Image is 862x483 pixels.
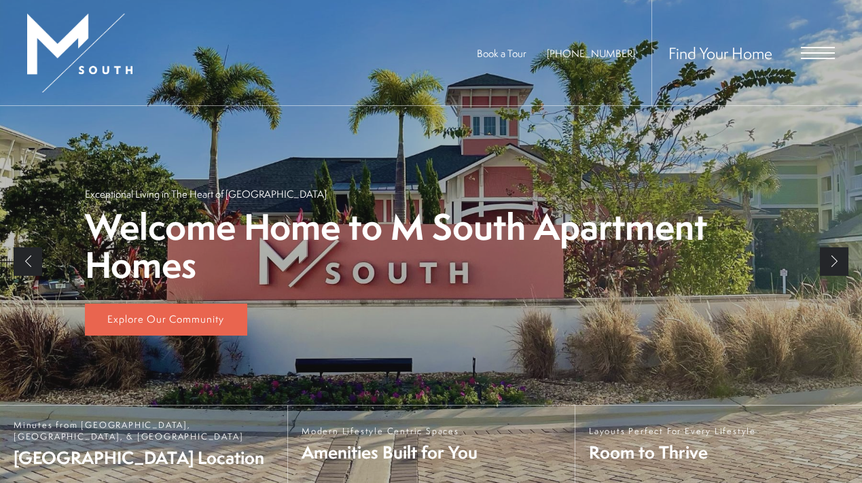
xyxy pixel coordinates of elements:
[107,312,224,326] span: Explore Our Community
[85,208,778,285] p: Welcome Home to M South Apartment Homes
[547,46,635,60] a: Call Us at 813-570-8014
[477,46,526,60] a: Book a Tour
[302,425,478,437] span: Modern Lifestyle Centric Spaces
[14,419,274,442] span: Minutes from [GEOGRAPHIC_DATA], [GEOGRAPHIC_DATA], & [GEOGRAPHIC_DATA]
[668,42,772,64] a: Find Your Home
[14,446,274,469] span: [GEOGRAPHIC_DATA] Location
[589,440,756,464] span: Room to Thrive
[14,247,42,276] a: Previous
[287,406,575,483] a: Modern Lifestyle Centric Spaces
[575,406,862,483] a: Layouts Perfect For Every Lifestyle
[820,247,848,276] a: Next
[302,440,478,464] span: Amenities Built for You
[589,425,756,437] span: Layouts Perfect For Every Lifestyle
[801,47,835,59] button: Open Menu
[85,304,247,336] a: Explore Our Community
[85,187,327,201] p: Exceptional Living in The Heart of [GEOGRAPHIC_DATA]
[27,14,132,92] img: MSouth
[547,46,635,60] span: [PHONE_NUMBER]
